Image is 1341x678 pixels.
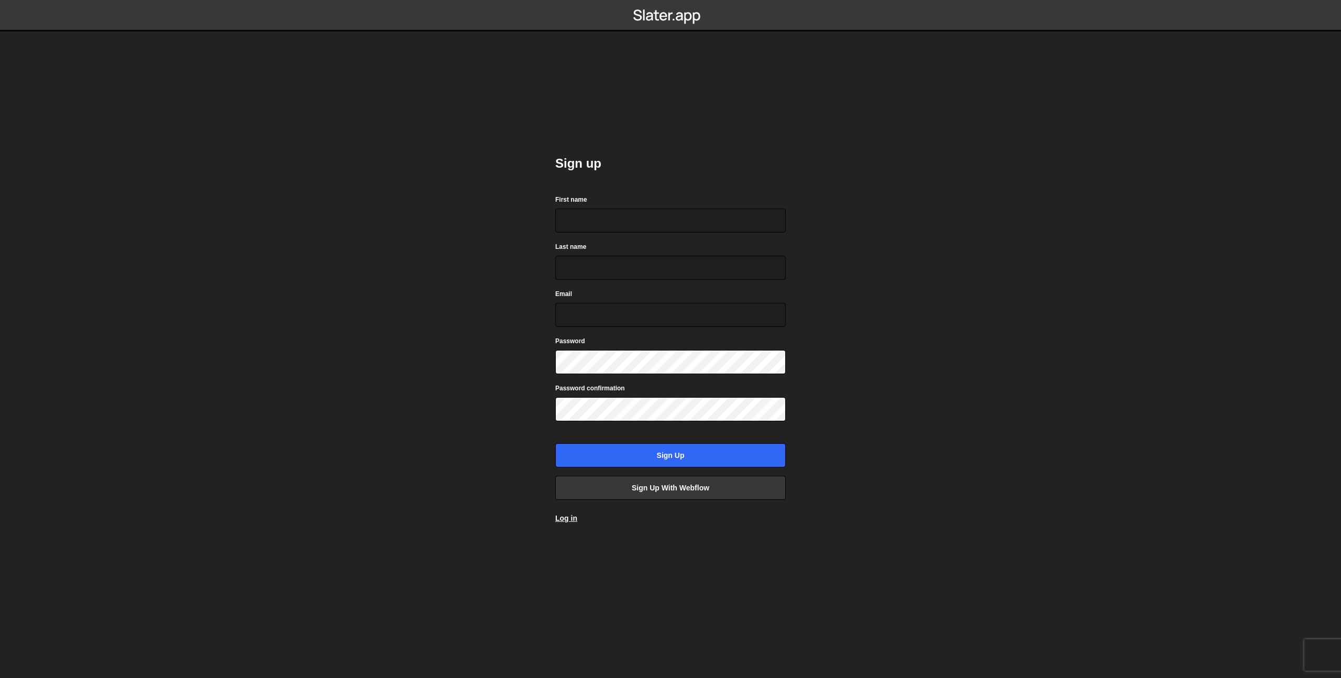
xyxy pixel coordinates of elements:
[555,443,786,467] input: Sign up
[555,336,585,346] label: Password
[555,514,577,522] a: Log in
[555,476,786,500] a: Sign up with Webflow
[555,289,572,299] label: Email
[555,194,587,205] label: First name
[555,242,586,252] label: Last name
[555,383,625,393] label: Password confirmation
[555,155,786,172] h2: Sign up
